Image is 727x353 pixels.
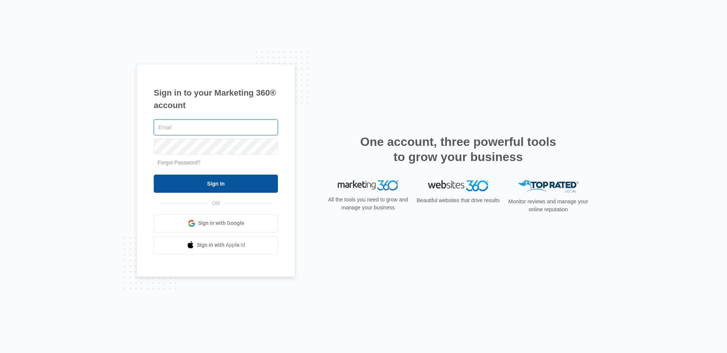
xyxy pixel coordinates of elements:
span: Sign in with Apple Id [197,241,245,249]
a: Sign in with Apple Id [154,236,278,254]
a: Sign in with Google [154,214,278,232]
a: Forgot Password? [158,159,201,166]
img: Websites 360 [428,180,488,191]
img: Marketing 360 [338,180,398,191]
input: Sign In [154,175,278,193]
span: Sign in with Google [198,219,244,227]
p: Monitor reviews and manage your online reputation [506,198,591,214]
span: OR [207,200,225,207]
h2: One account, three powerful tools to grow your business [358,134,559,164]
p: Beautiful websites that drive results [416,197,501,204]
h1: Sign in to your Marketing 360® account [154,87,278,111]
input: Email [154,119,278,135]
img: Top Rated Local [518,180,579,193]
p: All the tools you need to grow and manage your business [326,196,410,212]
